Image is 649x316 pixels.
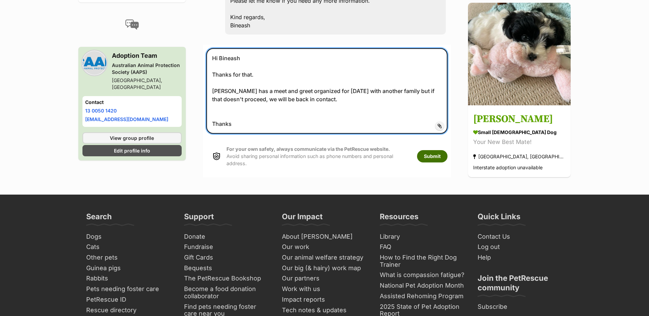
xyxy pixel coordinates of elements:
[473,129,566,136] div: small [DEMOGRAPHIC_DATA] Dog
[475,232,566,242] a: Contact Us
[279,263,370,274] a: Our big (& hairy) work map
[475,242,566,252] a: Log out
[110,134,154,142] span: View group profile
[417,150,447,162] button: Submit
[181,263,272,274] a: Bequests
[279,252,370,263] a: Our animal welfare strategy
[279,242,370,252] a: Our work
[112,62,182,76] div: Australian Animal Protection Society (AAPS)
[83,242,174,252] a: Cats
[478,273,563,297] h3: Join the PetRescue community
[279,284,370,294] a: Work with us
[83,305,174,316] a: Rescue directory
[114,147,150,154] span: Edit profile info
[83,273,174,284] a: Rabbits
[377,252,468,270] a: How to Find the Right Dog Trainer
[83,232,174,242] a: Dogs
[83,294,174,305] a: PetRescue ID
[478,212,520,225] h3: Quick Links
[226,145,410,167] p: Avoid sharing personal information such as phone numbers and personal address.
[181,273,272,284] a: The PetRescue Bookshop
[86,212,112,225] h3: Search
[184,212,214,225] h3: Support
[112,77,182,91] div: [GEOGRAPHIC_DATA], [GEOGRAPHIC_DATA]
[181,284,272,301] a: Become a food donation collaborator
[85,108,117,114] a: 13 0050 1420
[468,107,571,177] a: [PERSON_NAME] small [DEMOGRAPHIC_DATA] Dog Your New Best Mate! [GEOGRAPHIC_DATA], [GEOGRAPHIC_DAT...
[82,145,182,156] a: Edit profile info
[83,252,174,263] a: Other pets
[181,232,272,242] a: Donate
[279,294,370,305] a: Impact reports
[83,263,174,274] a: Guinea pigs
[82,51,106,75] img: Australian Animal Protection Society (AAPS) profile pic
[475,252,566,263] a: Help
[473,152,566,161] div: [GEOGRAPHIC_DATA], [GEOGRAPHIC_DATA]
[377,291,468,302] a: Assisted Rehoming Program
[377,232,468,242] a: Library
[181,242,272,252] a: Fundraise
[282,212,323,225] h3: Our Impact
[377,242,468,252] a: FAQ
[85,99,179,106] h4: Contact
[473,165,543,171] span: Interstate adoption unavailable
[377,270,468,280] a: What is compassion fatigue?
[82,132,182,144] a: View group profile
[125,19,139,30] img: conversation-icon-4a6f8262b818ee0b60e3300018af0b2d0b884aa5de6e9bcb8d3d4eeb1a70a7c4.svg
[468,3,571,105] img: Neville
[279,305,370,316] a: Tech notes & updates
[380,212,418,225] h3: Resources
[473,138,566,147] div: Your New Best Mate!
[226,146,390,152] strong: For your own safety, always communicate via the PetRescue website.
[475,302,566,312] a: Subscribe
[85,116,168,122] a: [EMAIL_ADDRESS][DOMAIN_NAME]
[112,51,182,61] h3: Adoption Team
[377,280,468,291] a: National Pet Adoption Month
[83,284,174,294] a: Pets needing foster care
[181,252,272,263] a: Gift Cards
[279,273,370,284] a: Our partners
[473,112,566,127] h3: [PERSON_NAME]
[279,232,370,242] a: About [PERSON_NAME]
